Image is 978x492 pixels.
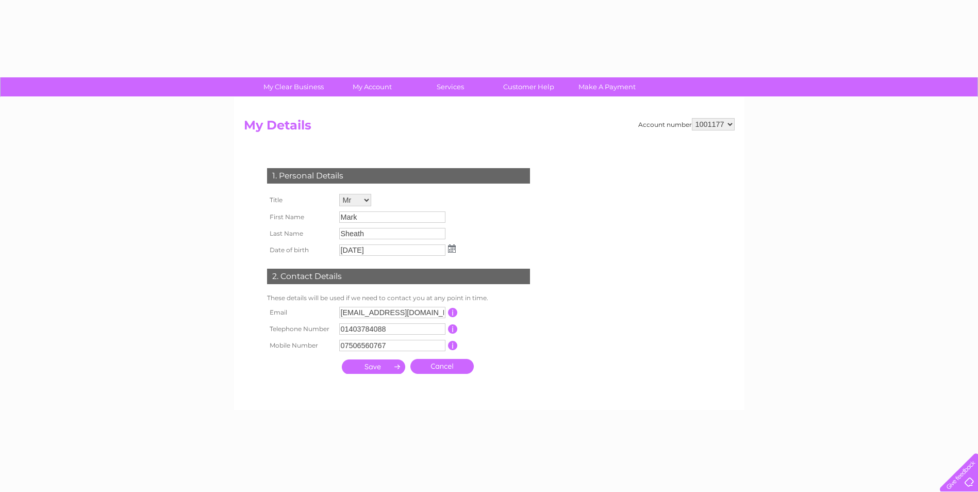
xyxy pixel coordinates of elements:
[329,77,415,96] a: My Account
[264,321,337,337] th: Telephone Number
[251,77,336,96] a: My Clear Business
[264,292,533,304] td: These details will be used if we need to contact you at any point in time.
[264,337,337,354] th: Mobile Number
[342,359,405,374] input: Submit
[264,304,337,321] th: Email
[448,244,456,253] img: ...
[448,341,458,350] input: Information
[264,209,337,225] th: First Name
[638,118,735,130] div: Account number
[565,77,650,96] a: Make A Payment
[264,191,337,209] th: Title
[264,242,337,258] th: Date of birth
[448,324,458,334] input: Information
[267,168,530,184] div: 1. Personal Details
[486,77,571,96] a: Customer Help
[448,308,458,317] input: Information
[267,269,530,284] div: 2. Contact Details
[410,359,474,374] a: Cancel
[244,118,735,138] h2: My Details
[408,77,493,96] a: Services
[264,225,337,242] th: Last Name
